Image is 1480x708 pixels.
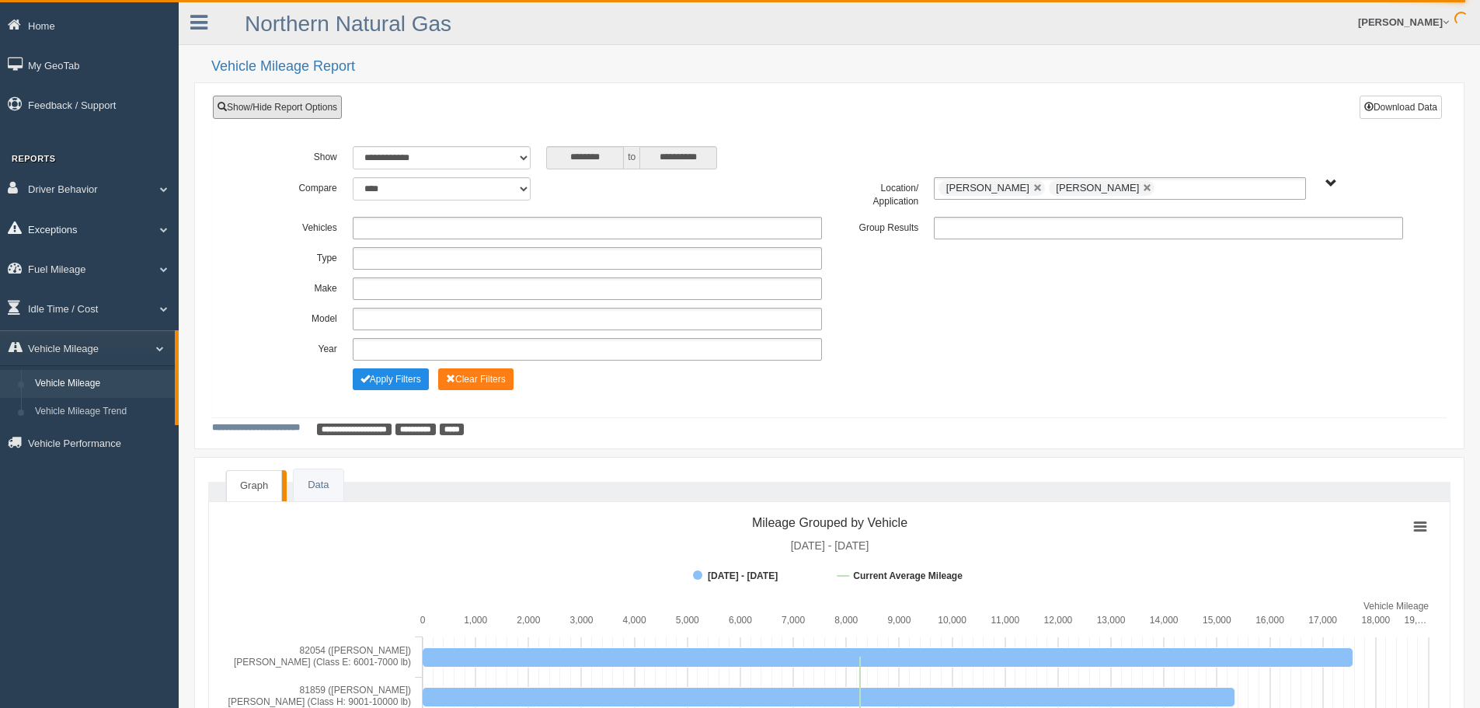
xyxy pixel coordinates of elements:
[1056,182,1139,194] span: [PERSON_NAME]
[752,516,907,529] tspan: Mileage Grouped by Vehicle
[623,615,646,626] text: 4,000
[676,615,699,626] text: 5,000
[28,398,175,426] a: Vehicle Mileage Trend
[887,615,911,626] text: 9,000
[1405,615,1427,626] tspan: 19,…
[294,469,343,501] a: Data
[234,657,411,668] tspan: [PERSON_NAME] (Class E: 6001-7000 lb)
[248,338,345,357] label: Year
[1097,615,1126,626] text: 13,000
[791,539,869,552] tspan: [DATE] - [DATE]
[991,615,1019,626] text: 11,000
[248,146,345,165] label: Show
[938,615,966,626] text: 10,000
[438,368,514,390] button: Change Filter Options
[300,645,411,656] tspan: 82054 ([PERSON_NAME])
[517,615,540,626] text: 2,000
[708,570,778,581] tspan: [DATE] - [DATE]
[569,615,593,626] text: 3,000
[1150,615,1179,626] text: 14,000
[248,247,345,266] label: Type
[248,177,345,196] label: Compare
[1203,615,1231,626] text: 15,000
[213,96,342,119] a: Show/Hide Report Options
[834,615,858,626] text: 8,000
[248,217,345,235] label: Vehicles
[1255,615,1284,626] text: 16,000
[1360,96,1442,119] button: Download Data
[1308,615,1337,626] text: 17,000
[420,615,426,626] text: 0
[28,370,175,398] a: Vehicle Mileage
[1361,615,1390,626] text: 18,000
[1044,615,1073,626] text: 12,000
[300,685,411,696] tspan: 81859 ([PERSON_NAME])
[353,368,429,390] button: Change Filter Options
[211,59,1464,75] h2: Vehicle Mileage Report
[228,696,411,707] tspan: [PERSON_NAME] (Class H: 9001-10000 lb)
[853,570,963,581] tspan: Current Average Mileage
[464,615,487,626] text: 1,000
[729,615,752,626] text: 6,000
[830,217,927,235] label: Group Results
[830,177,927,209] label: Location/ Application
[1363,601,1429,612] tspan: Vehicle Mileage
[946,182,1029,194] span: [PERSON_NAME]
[782,615,805,626] text: 7,000
[248,308,345,326] label: Model
[245,12,451,36] a: Northern Natural Gas
[624,146,639,169] span: to
[248,277,345,296] label: Make
[226,470,282,501] a: Graph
